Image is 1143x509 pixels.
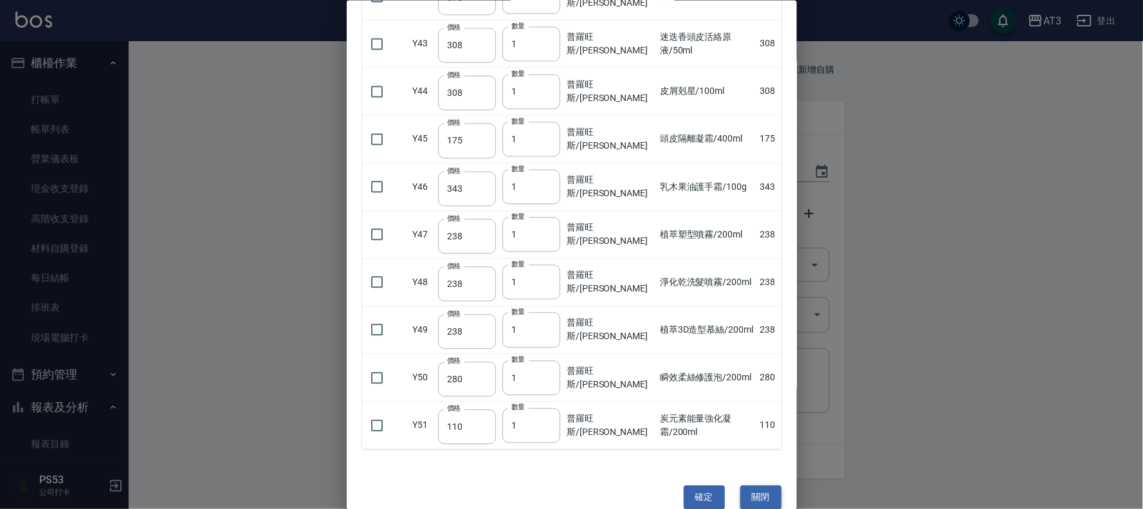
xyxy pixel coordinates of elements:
[563,163,657,211] td: 普羅旺斯/[PERSON_NAME]
[657,211,757,259] td: 植萃塑型噴霧/200ml
[757,259,782,306] td: 238
[410,115,435,163] td: Y45
[657,163,757,211] td: 乳木果油護手霜/100g
[410,306,435,354] td: Y49
[410,20,435,68] td: Y43
[563,354,657,402] td: 普羅旺斯/[PERSON_NAME]
[511,355,525,364] label: 數量
[511,212,525,221] label: 數量
[447,70,461,80] label: 價格
[657,20,757,68] td: 迷迭香頭皮活絡原液/50ml
[563,306,657,354] td: 普羅旺斯/[PERSON_NAME]
[563,115,657,163] td: 普羅旺斯/[PERSON_NAME]
[410,259,435,306] td: Y48
[563,211,657,259] td: 普羅旺斯/[PERSON_NAME]
[757,306,782,354] td: 238
[563,68,657,115] td: 普羅旺斯/[PERSON_NAME]
[410,68,435,115] td: Y44
[511,164,525,174] label: 數量
[757,163,782,211] td: 343
[757,68,782,115] td: 308
[511,21,525,30] label: 數量
[757,20,782,68] td: 308
[657,259,757,306] td: 淨化乾洗髮噴霧/200ml
[447,261,461,270] label: 價格
[511,402,525,412] label: 數量
[563,259,657,306] td: 普羅旺斯/[PERSON_NAME]
[410,211,435,259] td: Y47
[410,402,435,449] td: Y51
[447,213,461,223] label: 價格
[511,68,525,78] label: 數量
[447,165,461,175] label: 價格
[657,68,757,115] td: 皮屑剋星/100ml
[757,211,782,259] td: 238
[447,118,461,127] label: 價格
[563,402,657,449] td: 普羅旺斯/[PERSON_NAME]
[447,404,461,414] label: 價格
[657,402,757,449] td: 炭元素能量強化凝霜/200ml
[410,163,435,211] td: Y46
[757,115,782,163] td: 175
[657,115,757,163] td: 頭皮隔離凝霜/400ml
[511,307,525,317] label: 數量
[657,354,757,402] td: 瞬效柔絲修護泡/200ml
[447,356,461,366] label: 價格
[757,354,782,402] td: 280
[447,23,461,32] label: 價格
[511,116,525,125] label: 數量
[511,259,525,269] label: 數量
[563,20,657,68] td: 普羅旺斯/[PERSON_NAME]
[447,308,461,318] label: 價格
[410,354,435,402] td: Y50
[757,402,782,449] td: 110
[657,306,757,354] td: 植萃3D造型慕絲/200ml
